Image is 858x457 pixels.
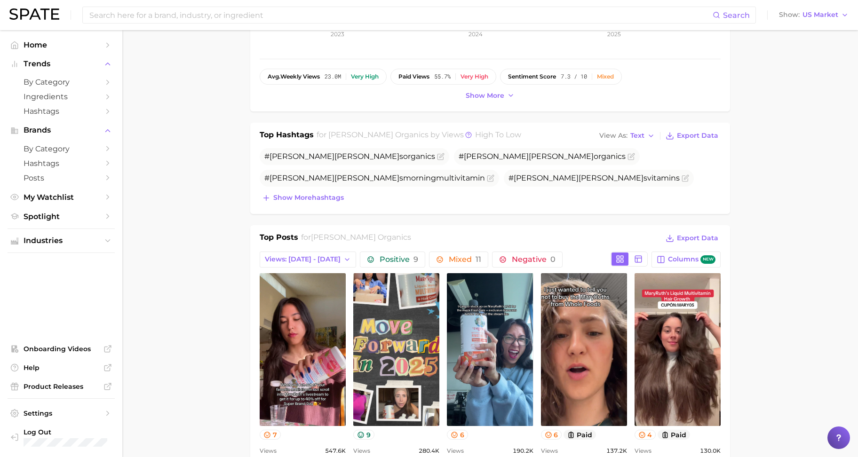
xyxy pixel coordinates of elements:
span: Posts [24,173,99,182]
span: Product Releases [24,382,99,391]
span: Views [260,445,277,457]
span: 280.4k [419,445,439,457]
span: sentiment score [508,73,556,80]
img: SPATE [9,8,59,20]
span: Export Data [677,132,718,140]
button: Show morehashtags [260,191,346,205]
span: new [700,255,715,264]
h1: Top Hashtags [260,129,314,142]
span: paid views [398,73,429,80]
h1: Top Posts [260,232,298,246]
span: high to low [475,130,521,139]
a: by Category [8,75,115,89]
span: Home [24,40,99,49]
span: 55.7% [434,73,451,80]
span: Views: [DATE] - [DATE] [265,255,341,263]
span: 23.0m [325,73,341,80]
abbr: average [268,73,280,80]
button: 4 [635,430,656,440]
span: 190.2k [513,445,533,457]
span: [PERSON_NAME] organics [328,130,429,139]
span: organics [594,152,626,161]
span: weekly views [268,73,320,80]
button: avg.weekly views23.0mVery high [260,69,387,85]
input: Search here for a brand, industry, or ingredient [88,7,713,23]
span: Brands [24,126,99,134]
button: paid [658,430,690,440]
span: Help [24,363,99,372]
span: 0 [550,255,556,264]
span: Ingredients [24,92,99,101]
button: Industries [8,234,115,248]
a: Log out. Currently logged in with e-mail unhokang@lghnh.com. [8,425,115,449]
span: Export Data [677,234,718,242]
a: Posts [8,171,115,185]
span: Negative [512,256,556,263]
span: [PERSON_NAME] [270,152,334,161]
button: Export Data [663,129,721,142]
button: sentiment score7.3 / 10Mixed [500,69,622,85]
button: paid views55.7%Very high [390,69,496,85]
span: [PERSON_NAME] [464,152,529,161]
button: 9 [353,430,374,440]
span: Trends [24,60,99,68]
span: organics [403,152,435,161]
span: [PERSON_NAME] [334,173,399,182]
span: by Category [24,78,99,87]
span: Views [541,445,558,457]
span: Views [635,445,651,457]
div: Mixed [597,73,614,80]
a: My Watchlist [8,190,115,205]
a: Ingredients [8,89,115,104]
button: Flag as miscategorized or irrelevant [487,174,494,182]
tspan: 2023 [331,31,344,38]
span: # [459,152,626,161]
span: Hashtags [24,107,99,116]
button: Trends [8,57,115,71]
span: 7.3 / 10 [561,73,587,80]
button: 7 [260,430,281,440]
button: paid [564,430,596,440]
span: [PERSON_NAME] [334,152,399,161]
span: by Category [24,144,99,153]
span: # svitamins [508,173,680,182]
span: View As [599,133,628,138]
button: View AsText [597,130,657,142]
div: Very high [351,73,379,80]
button: Brands [8,123,115,137]
button: Columnsnew [651,252,721,268]
span: Show more [466,92,504,100]
span: Text [630,133,644,138]
span: Spotlight [24,212,99,221]
button: Export Data [663,232,721,245]
span: # s [264,152,435,161]
span: 137.2k [606,445,627,457]
button: Show more [463,89,517,102]
span: Mixed [449,256,481,263]
span: Hashtags [24,159,99,168]
button: 6 [541,430,562,440]
span: 9 [413,255,418,264]
button: Flag as miscategorized or irrelevant [437,153,445,160]
span: [PERSON_NAME] [270,173,334,182]
span: [PERSON_NAME] [579,173,643,182]
a: Hashtags [8,104,115,118]
a: Home [8,38,115,52]
a: by Category [8,142,115,156]
button: Flag as miscategorized or irrelevant [628,153,635,160]
div: Very high [461,73,488,80]
span: [PERSON_NAME] organics [311,233,411,242]
button: 6 [447,430,468,440]
h2: for [301,232,411,246]
a: Help [8,361,115,375]
button: ShowUS Market [777,9,851,21]
span: Show [779,12,800,17]
button: Views: [DATE] - [DATE] [260,252,356,268]
span: [PERSON_NAME] [529,152,594,161]
tspan: 2025 [607,31,621,38]
span: Columns [668,255,715,264]
span: My Watchlist [24,193,99,202]
span: Positive [380,256,418,263]
span: # smorningmultivitamin [264,173,485,182]
span: Show more hashtags [273,194,344,202]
